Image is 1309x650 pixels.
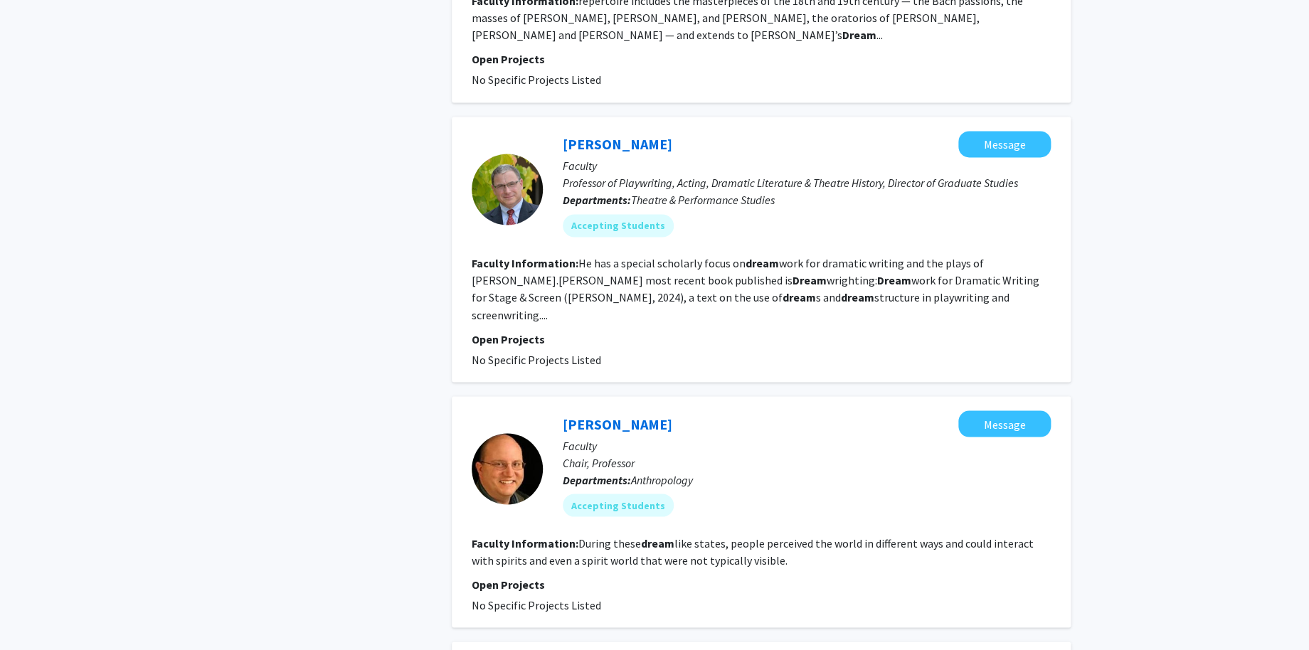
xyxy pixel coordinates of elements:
[472,330,1051,347] p: Open Projects
[793,273,827,287] b: Dream
[631,472,693,486] span: Anthropology
[563,135,672,153] a: [PERSON_NAME]
[563,174,1051,191] p: Professor of Playwriting, Acting, Dramatic Literature & Theatre History, Director of Graduate Stu...
[472,597,601,612] span: No Specific Projects Listed
[563,437,1051,454] p: Faculty
[563,454,1051,471] p: Chair, Professor
[563,472,631,486] b: Departments:
[563,157,1051,174] p: Faculty
[563,214,674,237] mat-chip: Accepting Students
[563,494,674,516] mat-chip: Accepting Students
[841,290,874,304] b: dream
[746,256,779,270] b: dream
[631,193,775,207] span: Theatre & Performance Studies
[472,352,601,366] span: No Specific Projects Listed
[472,50,1051,68] p: Open Projects
[877,273,911,287] b: Dream
[472,536,578,550] b: Faculty Information:
[472,575,1051,592] p: Open Projects
[472,256,578,270] b: Faculty Information:
[958,131,1051,157] button: Message David Crespy
[641,536,674,550] b: dream
[472,536,1034,567] fg-read-more: During these like states, people perceived the world in different ways and could interact with sp...
[472,73,601,87] span: No Specific Projects Listed
[11,586,60,639] iframe: Chat
[783,290,816,304] b: dream
[472,256,1039,321] fg-read-more: He has a special scholarly focus on work for dramatic writing and the plays of [PERSON_NAME].[PER...
[958,410,1051,437] button: Message Todd VanPool
[842,28,876,42] b: Dream
[563,193,631,207] b: Departments:
[563,415,672,432] a: [PERSON_NAME]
